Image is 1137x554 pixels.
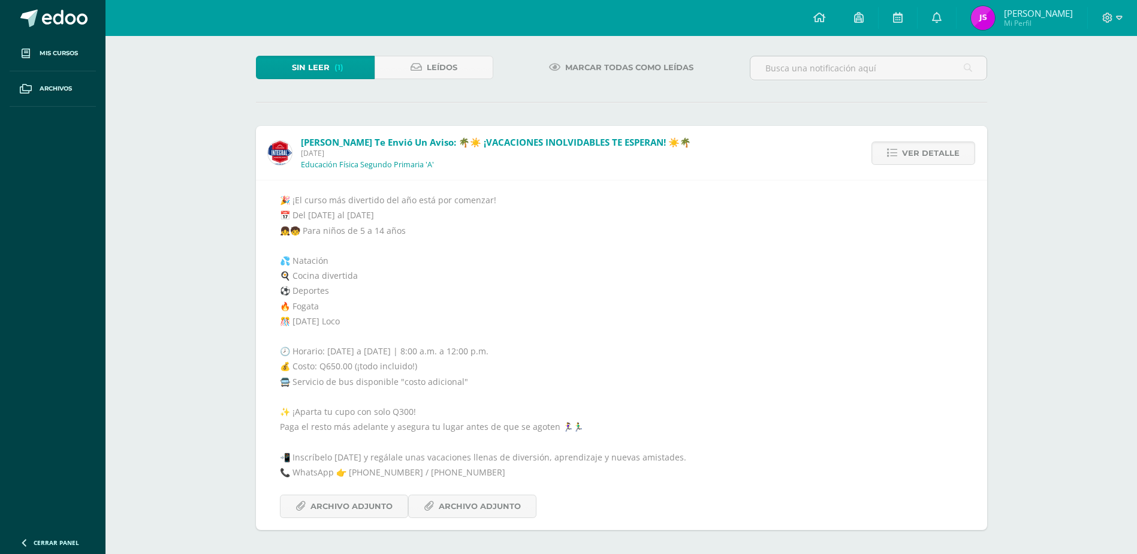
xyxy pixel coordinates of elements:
[280,192,963,518] div: 🎉 ¡El curso más divertido del año está por comenzar! 📅 Del [DATE] al [DATE] 👧🧒 Para niños de 5 a ...
[565,56,693,79] span: Marcar todas como leídas
[310,495,393,517] span: Archivo Adjunto
[34,538,79,547] span: Cerrar panel
[439,495,521,517] span: Archivo Adjunto
[971,6,995,30] img: 746429c817c9f5cedbabcf9c7ab5413f.png
[40,84,72,94] span: Archivos
[334,56,343,79] span: (1)
[301,160,434,170] p: Educación Física Segundo Primaria 'A'
[301,148,691,158] span: [DATE]
[256,56,375,79] a: Sin leer(1)
[534,56,708,79] a: Marcar todas como leídas
[902,142,960,164] span: Ver detalle
[1004,18,1073,28] span: Mi Perfil
[292,56,330,79] span: Sin leer
[750,56,987,80] input: Busca una notificación aquí
[268,141,292,165] img: 387ed2a8187a40742b44cf00216892d1.png
[10,71,96,107] a: Archivos
[427,56,457,79] span: Leídos
[280,495,408,518] a: Archivo Adjunto
[40,49,78,58] span: Mis cursos
[408,495,536,518] a: Archivo Adjunto
[10,36,96,71] a: Mis cursos
[375,56,493,79] a: Leídos
[1004,7,1073,19] span: [PERSON_NAME]
[301,136,691,148] span: [PERSON_NAME] te envió un aviso: 🌴☀️ ¡VACACIONES INOLVIDABLES TE ESPERAN! ☀️🌴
